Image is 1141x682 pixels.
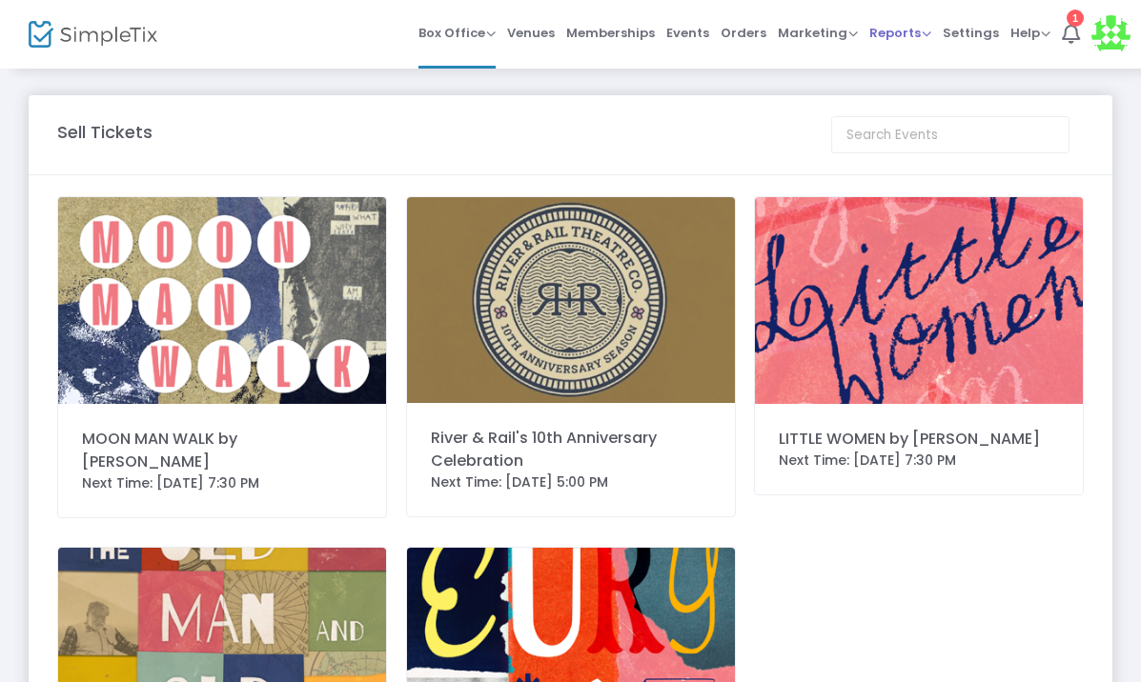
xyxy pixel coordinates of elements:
[779,428,1059,451] div: LITTLE WOMEN by [PERSON_NAME]
[1010,24,1050,42] span: Help
[566,9,655,57] span: Memberships
[431,472,711,492] div: Next Time: [DATE] 5:00 PM
[831,116,1070,153] input: Search Events
[58,197,386,404] img: MoonManWalk.png
[431,427,711,472] div: River & Rail's 10th Anniversary Celebration
[1067,10,1084,27] div: 1
[755,197,1083,404] img: 638899278392745295LittleWomen.png
[82,428,362,473] div: MOON MAN WALK by [PERSON_NAME]
[507,9,555,57] span: Venues
[779,451,1059,471] div: Next Time: [DATE] 7:30 PM
[869,24,931,42] span: Reports
[407,197,735,403] img: rr10v5.jpg
[666,9,709,57] span: Events
[721,9,766,57] span: Orders
[418,24,496,42] span: Box Office
[57,119,153,145] m-panel-title: Sell Tickets
[82,473,362,493] div: Next Time: [DATE] 7:30 PM
[943,9,999,57] span: Settings
[778,24,858,42] span: Marketing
